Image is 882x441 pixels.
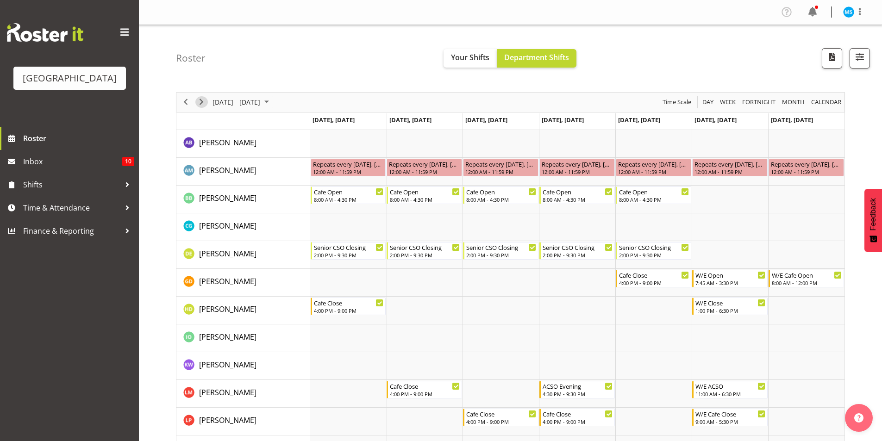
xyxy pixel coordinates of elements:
[694,159,765,168] div: Repeats every [DATE], [DATE], [DATE], [DATE], [DATE], [DATE], [DATE] - [PERSON_NAME]
[543,196,613,203] div: 8:00 AM - 4:30 PM
[176,408,310,435] td: Luca Pudda resource
[543,390,613,398] div: 4:30 PM - 9:30 PM
[178,93,194,112] div: previous period
[719,96,737,108] span: Week
[199,276,256,287] a: [PERSON_NAME]
[701,96,715,108] button: Timeline Day
[619,196,689,203] div: 8:00 AM - 4:30 PM
[695,270,765,280] div: W/E Open
[543,418,613,425] div: 4:00 PM - 9:00 PM
[463,186,538,204] div: Bailey Blomfield"s event - Cafe Open Begin From Wednesday, August 20, 2025 at 8:00:00 AM GMT+12:0...
[199,304,256,314] span: [PERSON_NAME]
[314,251,384,259] div: 2:00 PM - 9:30 PM
[618,116,660,124] span: [DATE], [DATE]
[314,307,384,314] div: 4:00 PM - 9:00 PM
[390,381,460,391] div: Cafe Close
[619,251,689,259] div: 2:00 PM - 9:30 PM
[7,23,83,42] img: Rosterit website logo
[311,242,386,260] div: Donna Euston"s event - Senior CSO Closing Begin From Monday, August 18, 2025 at 2:00:00 PM GMT+12...
[463,242,538,260] div: Donna Euston"s event - Senior CSO Closing Begin From Wednesday, August 20, 2025 at 2:00:00 PM GMT...
[465,168,536,175] div: 12:00 AM - 11:59 PM
[466,418,536,425] div: 4:00 PM - 9:00 PM
[695,298,765,307] div: W/E Close
[199,248,256,259] a: [PERSON_NAME]
[741,96,776,108] span: Fortnight
[387,159,462,176] div: Andreea Muicaru"s event - Repeats every monday, tuesday, wednesday, thursday, friday, saturday, s...
[741,96,777,108] button: Fortnight
[769,270,844,287] div: Greer Dawson"s event - W/E Cafe Open Begin From Sunday, August 24, 2025 at 8:00:00 AM GMT+12:00 E...
[444,49,497,68] button: Your Shifts
[209,93,275,112] div: August 18 - 24, 2025
[539,186,615,204] div: Bailey Blomfield"s event - Cafe Open Begin From Thursday, August 21, 2025 at 8:00:00 AM GMT+12:00...
[661,96,693,108] button: Time Scale
[618,159,689,168] div: Repeats every [DATE], [DATE], [DATE], [DATE], [DATE], [DATE], [DATE] - [PERSON_NAME]
[539,159,615,176] div: Andreea Muicaru"s event - Repeats every monday, tuesday, wednesday, thursday, friday, saturday, s...
[497,49,576,68] button: Department Shifts
[695,381,765,391] div: W/E ACSO
[176,213,310,241] td: Chelsea Garron resource
[769,159,844,176] div: Andreea Muicaru"s event - Repeats every monday, tuesday, wednesday, thursday, friday, saturday, s...
[465,159,536,168] div: Repeats every [DATE], [DATE], [DATE], [DATE], [DATE], [DATE], [DATE] - [PERSON_NAME]
[176,53,206,63] h4: Roster
[466,242,536,252] div: Senior CSO Closing
[463,159,538,176] div: Andreea Muicaru"s event - Repeats every monday, tuesday, wednesday, thursday, friday, saturday, s...
[176,297,310,324] td: Hana Davis resource
[543,409,613,418] div: Cafe Close
[176,130,310,158] td: Amber-Jade Brass resource
[692,298,768,315] div: Hana Davis"s event - W/E Close Begin From Saturday, August 23, 2025 at 1:00:00 PM GMT+12:00 Ends ...
[199,331,256,342] a: [PERSON_NAME]
[695,409,765,418] div: W/E Cafe Close
[822,48,842,68] button: Download a PDF of the roster according to the set date range.
[195,96,208,108] button: Next
[719,96,738,108] button: Timeline Week
[772,279,842,286] div: 8:00 AM - 12:00 PM
[692,159,768,176] div: Andreea Muicaru"s event - Repeats every monday, tuesday, wednesday, thursday, friday, saturday, s...
[539,242,615,260] div: Donna Euston"s event - Senior CSO Closing Begin From Thursday, August 21, 2025 at 2:00:00 PM GMT+...
[387,186,462,204] div: Bailey Blomfield"s event - Cafe Open Begin From Tuesday, August 19, 2025 at 8:00:00 AM GMT+12:00 ...
[542,116,584,124] span: [DATE], [DATE]
[314,187,384,196] div: Cafe Open
[180,96,192,108] button: Previous
[389,159,460,168] div: Repeats every [DATE], [DATE], [DATE], [DATE], [DATE], [DATE], [DATE] - [PERSON_NAME]
[771,168,842,175] div: 12:00 AM - 11:59 PM
[199,137,256,148] span: [PERSON_NAME]
[542,159,613,168] div: Repeats every [DATE], [DATE], [DATE], [DATE], [DATE], [DATE], [DATE] - [PERSON_NAME]
[843,6,854,18] img: maddison-schultz11577.jpg
[199,332,256,342] span: [PERSON_NAME]
[616,242,691,260] div: Donna Euston"s event - Senior CSO Closing Begin From Friday, August 22, 2025 at 2:00:00 PM GMT+12...
[662,96,692,108] span: Time Scale
[176,352,310,380] td: Kirsteen Wilson resource
[176,269,310,297] td: Greer Dawson resource
[543,381,613,391] div: ACSO Evening
[389,168,460,175] div: 12:00 AM - 11:59 PM
[199,360,256,370] span: [PERSON_NAME]
[869,198,877,230] span: Feedback
[199,193,256,203] span: [PERSON_NAME]
[616,159,691,176] div: Andreea Muicaru"s event - Repeats every monday, tuesday, wednesday, thursday, friday, saturday, s...
[23,224,120,238] span: Finance & Reporting
[176,241,310,269] td: Donna Euston resource
[199,221,256,231] span: [PERSON_NAME]
[387,242,462,260] div: Donna Euston"s event - Senior CSO Closing Begin From Tuesday, August 19, 2025 at 2:00:00 PM GMT+1...
[387,381,462,398] div: Laura McDowall"s event - Cafe Close Begin From Tuesday, August 19, 2025 at 4:00:00 PM GMT+12:00 E...
[619,242,689,252] div: Senior CSO Closing
[314,242,384,252] div: Senior CSO Closing
[311,159,386,176] div: Andreea Muicaru"s event - Repeats every monday, tuesday, wednesday, thursday, friday, saturday, s...
[463,409,538,426] div: Luca Pudda"s event - Cafe Close Begin From Wednesday, August 20, 2025 at 4:00:00 PM GMT+12:00 End...
[692,381,768,398] div: Laura McDowall"s event - W/E ACSO Begin From Saturday, August 23, 2025 at 11:00:00 AM GMT+12:00 E...
[695,307,765,314] div: 1:00 PM - 6:30 PM
[199,387,256,398] a: [PERSON_NAME]
[466,251,536,259] div: 2:00 PM - 9:30 PM
[199,165,256,176] a: [PERSON_NAME]
[199,359,256,370] a: [PERSON_NAME]
[543,251,613,259] div: 2:00 PM - 9:30 PM
[694,116,737,124] span: [DATE], [DATE]
[314,196,384,203] div: 8:00 AM - 4:30 PM
[542,168,613,175] div: 12:00 AM - 11:59 PM
[314,298,384,307] div: Cafe Close
[619,279,689,286] div: 4:00 PM - 9:00 PM
[539,409,615,426] div: Luca Pudda"s event - Cafe Close Begin From Thursday, August 21, 2025 at 4:00:00 PM GMT+12:00 Ends...
[176,158,310,186] td: Andreea Muicaru resource
[194,93,209,112] div: next period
